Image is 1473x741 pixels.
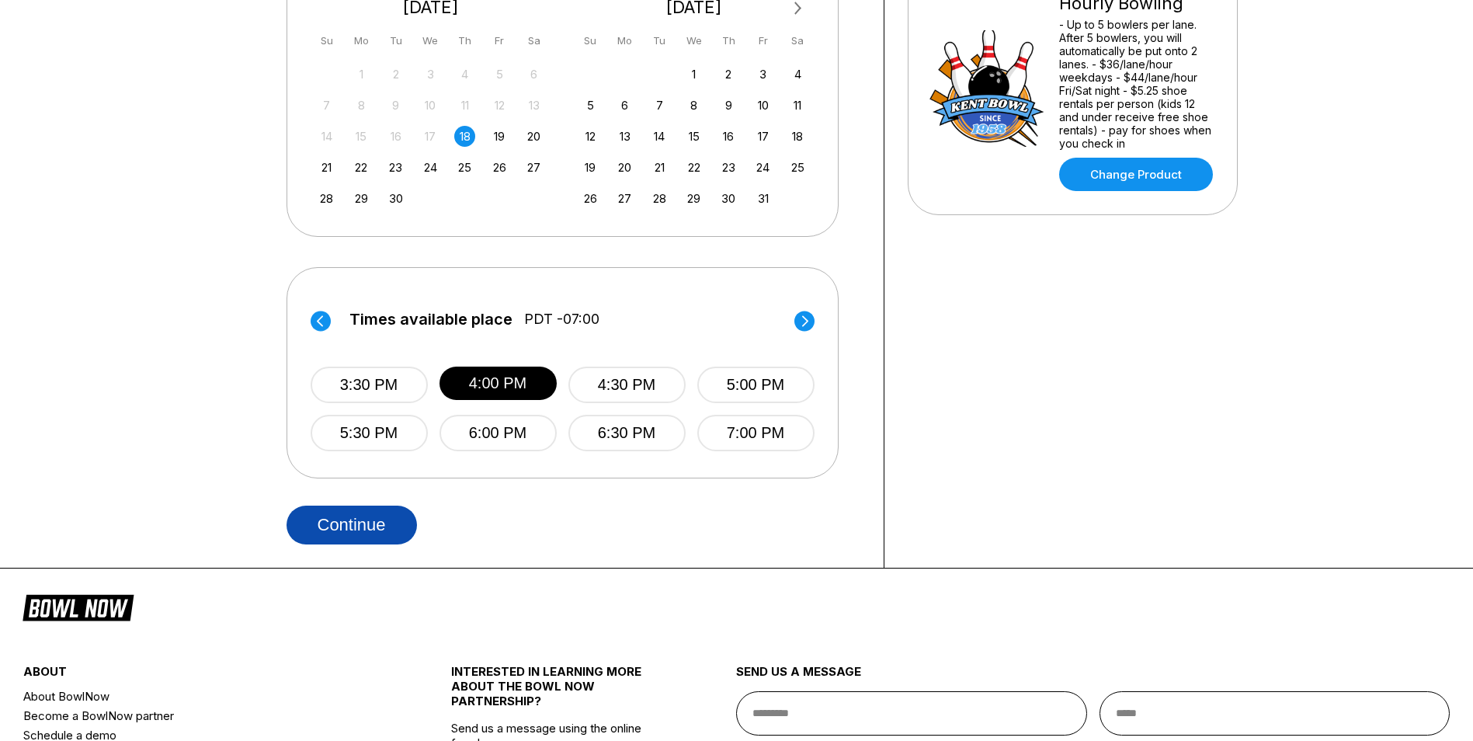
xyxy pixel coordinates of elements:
div: Choose Friday, October 31st, 2025 [752,188,773,209]
a: About BowlNow [23,687,380,706]
div: Choose Tuesday, October 14th, 2025 [649,126,670,147]
div: about [23,664,380,687]
div: Choose Monday, September 22nd, 2025 [351,157,372,178]
div: Not available Thursday, September 4th, 2025 [454,64,475,85]
div: Sa [787,30,808,51]
a: Change Product [1059,158,1213,191]
div: Sa [523,30,544,51]
div: Choose Thursday, October 16th, 2025 [718,126,739,147]
div: Not available Sunday, September 7th, 2025 [316,95,337,116]
div: - Up to 5 bowlers per lane. After 5 bowlers, you will automatically be put onto 2 lanes. - $36/la... [1059,18,1217,150]
div: Choose Saturday, September 20th, 2025 [523,126,544,147]
div: Not available Tuesday, September 16th, 2025 [385,126,406,147]
button: 4:30 PM [568,367,686,403]
div: Tu [385,30,406,51]
div: Choose Sunday, October 26th, 2025 [580,188,601,209]
div: Choose Saturday, October 25th, 2025 [787,157,808,178]
button: 5:00 PM [697,367,815,403]
div: Choose Sunday, September 28th, 2025 [316,188,337,209]
div: Not available Tuesday, September 2nd, 2025 [385,64,406,85]
div: Not available Friday, September 5th, 2025 [489,64,510,85]
div: Not available Tuesday, September 9th, 2025 [385,95,406,116]
div: Su [316,30,337,51]
div: Choose Monday, October 13th, 2025 [614,126,635,147]
div: Tu [649,30,670,51]
div: Fr [752,30,773,51]
div: Not available Thursday, September 11th, 2025 [454,95,475,116]
div: Choose Wednesday, October 29th, 2025 [683,188,704,209]
div: Not available Wednesday, September 17th, 2025 [420,126,441,147]
div: Choose Friday, September 19th, 2025 [489,126,510,147]
div: Choose Tuesday, September 30th, 2025 [385,188,406,209]
div: INTERESTED IN LEARNING MORE ABOUT THE BOWL NOW PARTNERSHIP? [451,664,665,721]
div: Choose Monday, October 27th, 2025 [614,188,635,209]
div: Not available Sunday, September 14th, 2025 [316,126,337,147]
div: Choose Wednesday, September 24th, 2025 [420,157,441,178]
div: send us a message [736,664,1450,691]
span: PDT -07:00 [524,311,599,328]
div: Th [718,30,739,51]
div: Choose Thursday, October 2nd, 2025 [718,64,739,85]
div: Not available Friday, September 12th, 2025 [489,95,510,116]
div: We [420,30,441,51]
div: Choose Wednesday, October 8th, 2025 [683,95,704,116]
div: Choose Saturday, October 4th, 2025 [787,64,808,85]
div: Choose Thursday, October 30th, 2025 [718,188,739,209]
div: Choose Sunday, October 5th, 2025 [580,95,601,116]
button: 7:00 PM [697,415,815,451]
div: Choose Tuesday, October 21st, 2025 [649,157,670,178]
div: Choose Tuesday, October 7th, 2025 [649,95,670,116]
div: month 2025-10 [578,62,811,209]
div: Th [454,30,475,51]
div: Choose Monday, October 20th, 2025 [614,157,635,178]
div: Choose Friday, October 10th, 2025 [752,95,773,116]
button: 5:30 PM [311,415,428,451]
div: Choose Thursday, October 23rd, 2025 [718,157,739,178]
a: Become a BowlNow partner [23,706,380,725]
div: Choose Sunday, October 19th, 2025 [580,157,601,178]
div: Choose Tuesday, October 28th, 2025 [649,188,670,209]
div: Choose Saturday, October 18th, 2025 [787,126,808,147]
div: We [683,30,704,51]
div: Choose Friday, September 26th, 2025 [489,157,510,178]
span: Times available place [349,311,512,328]
div: Choose Wednesday, October 22nd, 2025 [683,157,704,178]
div: Choose Thursday, October 9th, 2025 [718,95,739,116]
div: Choose Thursday, September 25th, 2025 [454,157,475,178]
button: 6:00 PM [439,415,557,451]
div: Choose Thursday, September 18th, 2025 [454,126,475,147]
div: Choose Saturday, October 11th, 2025 [787,95,808,116]
div: Not available Monday, September 8th, 2025 [351,95,372,116]
div: Choose Sunday, September 21st, 2025 [316,157,337,178]
button: 6:30 PM [568,415,686,451]
div: Not available Saturday, September 6th, 2025 [523,64,544,85]
div: Choose Monday, September 29th, 2025 [351,188,372,209]
button: Continue [287,506,417,544]
div: Not available Wednesday, September 10th, 2025 [420,95,441,116]
div: Fr [489,30,510,51]
div: Mo [351,30,372,51]
div: Choose Friday, October 24th, 2025 [752,157,773,178]
div: Choose Wednesday, October 1st, 2025 [683,64,704,85]
img: Hourly Bowling [929,30,1045,147]
div: Choose Monday, October 6th, 2025 [614,95,635,116]
div: Choose Wednesday, October 15th, 2025 [683,126,704,147]
button: 3:30 PM [311,367,428,403]
div: Mo [614,30,635,51]
div: Not available Monday, September 1st, 2025 [351,64,372,85]
div: Choose Friday, October 3rd, 2025 [752,64,773,85]
div: Not available Wednesday, September 3rd, 2025 [420,64,441,85]
div: Choose Sunday, October 12th, 2025 [580,126,601,147]
div: Su [580,30,601,51]
button: 4:00 PM [439,367,557,400]
div: Choose Saturday, September 27th, 2025 [523,157,544,178]
div: Not available Saturday, September 13th, 2025 [523,95,544,116]
div: Choose Tuesday, September 23rd, 2025 [385,157,406,178]
div: month 2025-09 [314,62,547,209]
div: Not available Monday, September 15th, 2025 [351,126,372,147]
div: Choose Friday, October 17th, 2025 [752,126,773,147]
